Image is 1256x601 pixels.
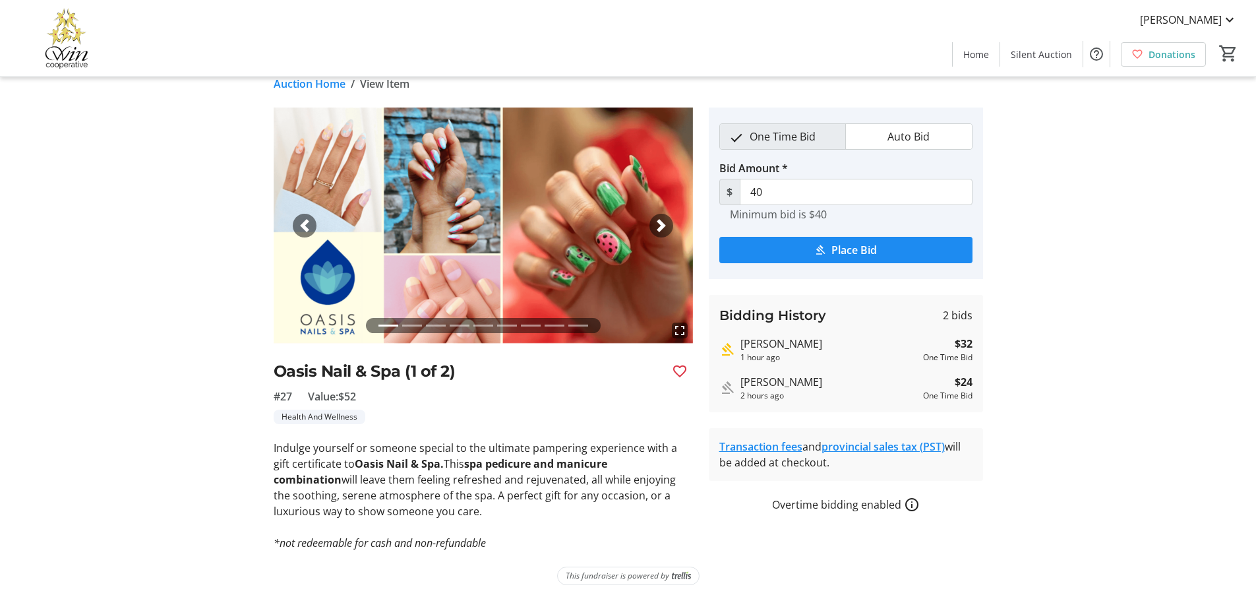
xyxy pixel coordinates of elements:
[274,76,345,92] a: Auction Home
[719,342,735,358] mat-icon: Highest bid
[719,439,972,470] div: and will be added at checkout.
[1121,42,1206,67] a: Donations
[1216,42,1240,65] button: Cart
[880,124,938,149] span: Auto Bid
[274,536,486,550] em: *not redeemable for cash and non-refundable
[719,380,735,396] mat-icon: Outbid
[274,389,292,404] span: #27
[953,42,1000,67] a: Home
[740,336,918,352] div: [PERSON_NAME]
[955,374,972,390] strong: $24
[274,457,607,487] strong: spa pedicure and manicure combination
[274,440,693,519] p: Indulge yourself or someone special to the ultimate pampering experience with a gift certificate ...
[943,307,972,323] span: 2 bids
[566,570,669,582] span: This fundraiser is powered by
[740,374,918,390] div: [PERSON_NAME]
[740,390,918,402] div: 2 hours ago
[672,571,691,581] img: Trellis Logo
[308,389,356,404] span: Value: $52
[719,439,802,454] a: Transaction fees
[709,497,983,513] div: Overtime bidding enabled
[730,208,827,221] tr-hint: Minimum bid is $40
[360,76,409,92] span: View Item
[355,457,444,471] strong: Oasis Nail & Spa.
[963,47,989,61] span: Home
[719,179,740,205] span: $
[274,360,661,383] h2: Oasis Nail & Spa (1 of 2)
[1149,47,1195,61] span: Donations
[719,237,972,263] button: Place Bid
[274,108,693,344] img: Image
[955,336,972,352] strong: $32
[351,76,355,92] span: /
[822,439,945,454] a: provincial sales tax (PST)
[667,358,693,385] button: Favourite
[904,497,920,513] a: How overtime bidding works for silent auctions
[740,352,918,364] div: 1 hour ago
[719,160,788,176] label: Bid Amount *
[923,352,972,364] div: One Time Bid
[274,410,365,424] tr-label-badge: Health And Wellness
[1083,41,1110,67] button: Help
[8,5,125,71] img: Victoria Women In Need Community Cooperative's Logo
[1129,9,1248,30] button: [PERSON_NAME]
[923,390,972,402] div: One Time Bid
[831,242,877,258] span: Place Bid
[1000,42,1083,67] a: Silent Auction
[742,124,823,149] span: One Time Bid
[1011,47,1072,61] span: Silent Auction
[1140,12,1222,28] span: [PERSON_NAME]
[672,323,688,338] mat-icon: fullscreen
[719,305,826,325] h3: Bidding History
